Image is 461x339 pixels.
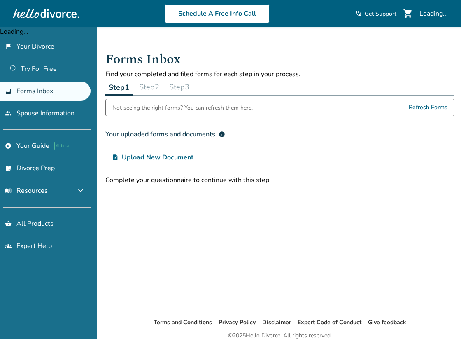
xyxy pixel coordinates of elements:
[154,318,212,326] a: Terms and Conditions
[403,9,413,19] span: shopping_cart
[105,129,225,139] div: Your uploaded forms and documents
[355,10,396,18] a: phone_in_talkGet Support
[355,10,361,17] span: phone_in_talk
[5,43,12,50] span: flag_2
[298,318,361,326] a: Expert Code of Conduct
[368,318,406,327] li: Give feedback
[5,110,12,117] span: people
[105,70,454,79] p: Find your completed and filed forms for each step in your process.
[5,186,48,195] span: Resources
[136,79,163,95] button: Step2
[5,143,12,149] span: explore
[105,49,454,70] h1: Forms Inbox
[409,99,447,116] span: Refresh Forms
[166,79,193,95] button: Step3
[262,318,291,327] li: Disclaimer
[112,154,119,161] span: upload_file
[165,4,270,23] a: Schedule A Free Info Call
[5,165,12,171] span: list_alt_check
[5,220,12,227] span: shopping_basket
[365,10,396,18] span: Get Support
[16,87,53,96] span: Forms Inbox
[219,318,256,326] a: Privacy Policy
[105,175,454,185] div: Complete your questionnaire to continue with this step.
[76,186,86,196] span: expand_more
[105,79,133,96] button: Step1
[5,187,12,194] span: menu_book
[5,88,12,94] span: inbox
[5,243,12,249] span: groups
[112,99,253,116] div: Not seeing the right forms? You can refresh them here.
[419,9,448,18] div: Loading...
[219,131,225,138] span: info
[122,152,193,162] span: Upload New Document
[54,142,70,150] span: AI beta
